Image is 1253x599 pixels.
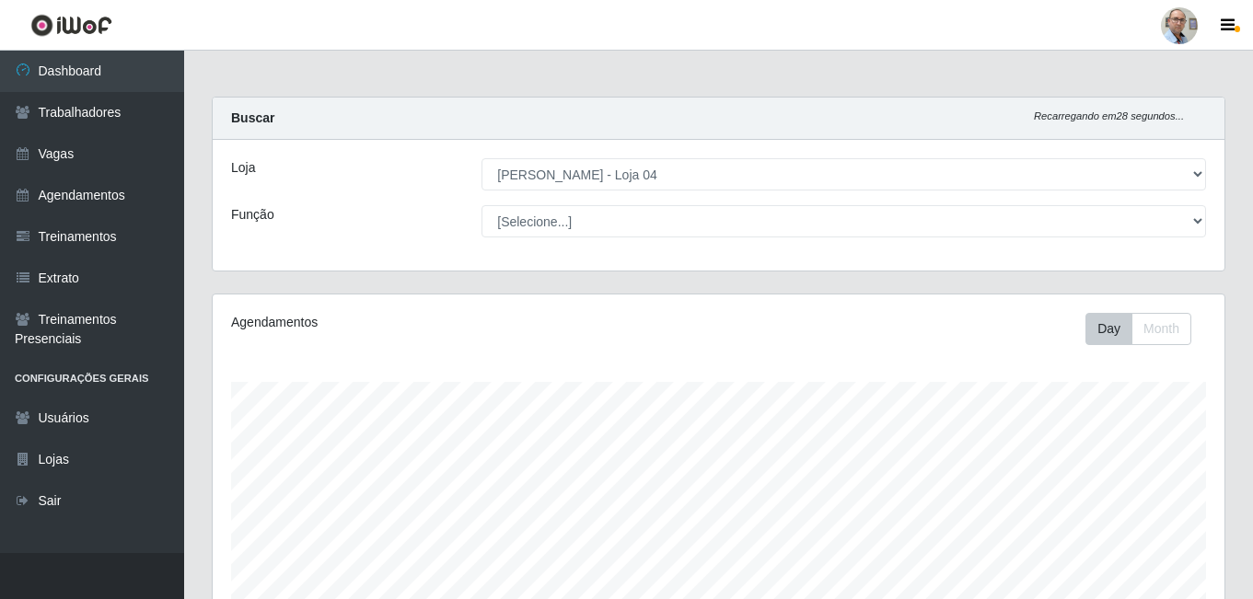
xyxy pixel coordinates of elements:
[231,313,621,332] div: Agendamentos
[1034,110,1184,121] i: Recarregando em 28 segundos...
[231,205,274,225] label: Função
[231,110,274,125] strong: Buscar
[1085,313,1206,345] div: Toolbar with button groups
[1085,313,1132,345] button: Day
[30,14,112,37] img: CoreUI Logo
[231,158,255,178] label: Loja
[1131,313,1191,345] button: Month
[1085,313,1191,345] div: First group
